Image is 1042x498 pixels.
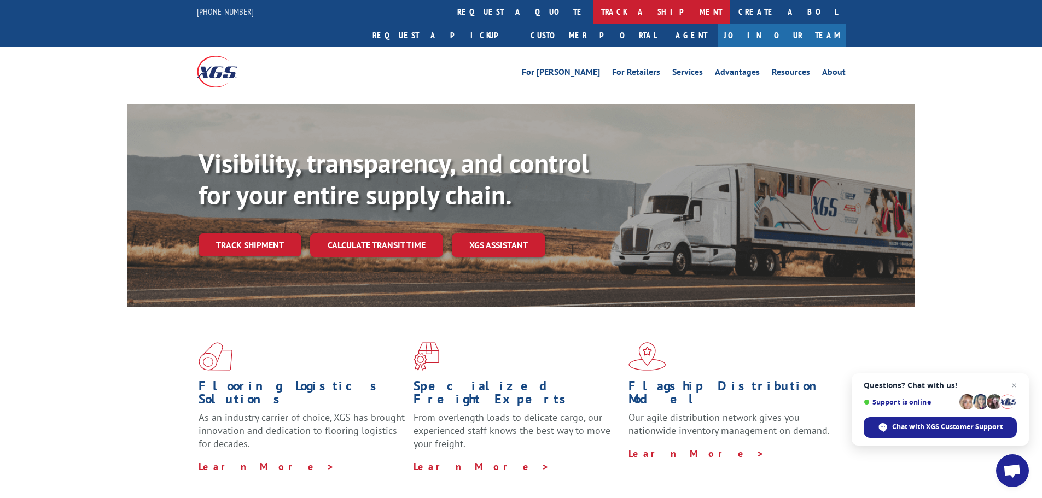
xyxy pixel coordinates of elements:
[199,233,301,256] a: Track shipment
[612,68,660,80] a: For Retailers
[822,68,846,80] a: About
[197,6,254,17] a: [PHONE_NUMBER]
[996,454,1029,487] div: Open chat
[715,68,760,80] a: Advantages
[1008,379,1021,392] span: Close chat
[628,342,666,371] img: xgs-icon-flagship-distribution-model-red
[522,68,600,80] a: For [PERSON_NAME]
[628,411,830,437] span: Our agile distribution network gives you nationwide inventory management on demand.
[665,24,718,47] a: Agent
[310,233,443,257] a: Calculate transit time
[864,417,1017,438] div: Chat with XGS Customer Support
[414,379,620,411] h1: Specialized Freight Experts
[199,342,232,371] img: xgs-icon-total-supply-chain-intelligence-red
[628,379,835,411] h1: Flagship Distribution Model
[772,68,810,80] a: Resources
[452,233,545,257] a: XGS ASSISTANT
[628,447,765,460] a: Learn More >
[522,24,665,47] a: Customer Portal
[414,342,439,371] img: xgs-icon-focused-on-flooring-red
[199,411,405,450] span: As an industry carrier of choice, XGS has brought innovation and dedication to flooring logistics...
[864,381,1017,390] span: Questions? Chat with us!
[672,68,703,80] a: Services
[718,24,846,47] a: Join Our Team
[892,422,1003,432] span: Chat with XGS Customer Support
[199,146,589,212] b: Visibility, transparency, and control for your entire supply chain.
[364,24,522,47] a: Request a pickup
[199,460,335,473] a: Learn More >
[199,379,405,411] h1: Flooring Logistics Solutions
[864,398,956,406] span: Support is online
[414,460,550,473] a: Learn More >
[414,411,620,460] p: From overlength loads to delicate cargo, our experienced staff knows the best way to move your fr...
